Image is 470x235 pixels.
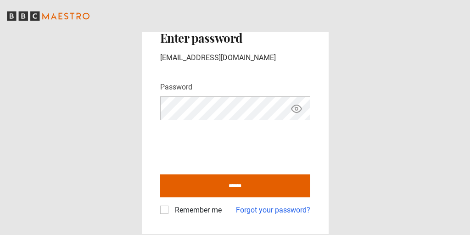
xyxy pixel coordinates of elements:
label: Password [160,82,192,93]
iframe: reCAPTCHA [160,128,300,163]
label: Remember me [171,205,222,216]
p: [EMAIL_ADDRESS][DOMAIN_NAME] [160,52,310,63]
a: Forgot your password? [236,205,310,216]
svg: BBC Maestro [7,9,90,23]
button: Show password [289,101,304,117]
h2: Enter password [160,31,310,45]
